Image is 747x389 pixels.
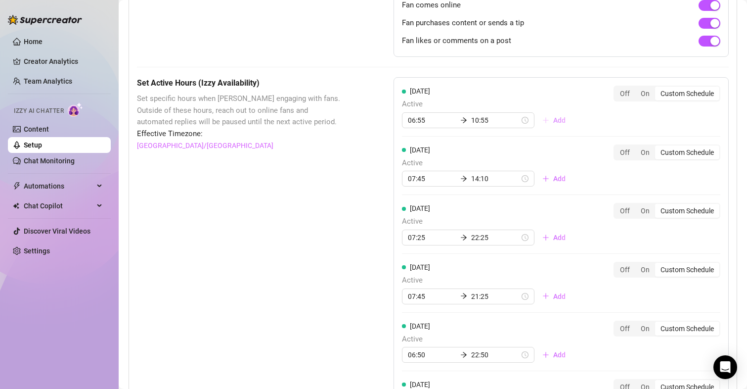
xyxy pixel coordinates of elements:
[655,87,719,100] div: Custom Schedule
[534,347,573,363] button: Add
[553,234,566,242] span: Add
[24,157,75,165] a: Chat Monitoring
[24,77,72,85] a: Team Analytics
[8,15,82,25] img: logo-BBDzfeDw.svg
[614,321,720,337] div: segmented control
[542,175,549,182] span: plus
[24,125,49,133] a: Content
[471,173,520,184] input: End time
[460,117,467,124] span: arrow-right
[410,87,430,95] span: [DATE]
[68,102,83,117] img: AI Chatter
[408,291,456,302] input: Start time
[137,77,344,89] h5: Set Active Hours (Izzy Availability)
[24,178,94,194] span: Automations
[553,292,566,300] span: Add
[460,175,467,182] span: arrow-right
[655,204,719,218] div: Custom Schedule
[14,106,64,116] span: Izzy AI Chatter
[635,204,655,218] div: On
[614,203,720,219] div: segmented control
[24,198,94,214] span: Chat Copilot
[635,146,655,159] div: On
[713,355,737,379] div: Open Intercom Messenger
[471,232,520,243] input: End time
[410,381,430,389] span: [DATE]
[553,175,566,183] span: Add
[402,98,573,110] span: Active
[402,334,573,345] span: Active
[542,117,549,124] span: plus
[24,38,43,46] a: Home
[615,263,635,277] div: Off
[655,146,719,159] div: Custom Schedule
[615,204,635,218] div: Off
[615,322,635,336] div: Off
[410,322,430,330] span: [DATE]
[614,145,720,160] div: segmented control
[408,115,456,126] input: Start time
[615,87,635,100] div: Off
[614,262,720,278] div: segmented control
[655,322,719,336] div: Custom Schedule
[410,146,430,154] span: [DATE]
[534,112,573,128] button: Add
[410,263,430,271] span: [DATE]
[402,216,573,228] span: Active
[471,291,520,302] input: End time
[635,87,655,100] div: On
[655,263,719,277] div: Custom Schedule
[402,35,511,47] span: Fan likes or comments on a post
[402,275,573,287] span: Active
[137,93,344,128] span: Set specific hours when [PERSON_NAME] engaging with fans. Outside of these hours, reach out to on...
[13,202,19,209] img: Chat Copilot
[542,234,549,241] span: plus
[408,173,456,184] input: Start time
[24,227,90,235] a: Discover Viral Videos
[13,182,21,190] span: thunderbolt
[635,263,655,277] div: On
[410,204,430,212] span: [DATE]
[542,292,549,299] span: plus
[24,247,50,255] a: Settings
[408,349,456,360] input: Start time
[635,322,655,336] div: On
[615,146,635,159] div: Off
[542,351,549,358] span: plus
[24,141,42,149] a: Setup
[460,351,467,358] span: arrow-right
[614,86,720,101] div: segmented control
[553,351,566,359] span: Add
[460,234,467,241] span: arrow-right
[534,171,573,187] button: Add
[137,140,273,151] a: [GEOGRAPHIC_DATA]/[GEOGRAPHIC_DATA]
[553,116,566,124] span: Add
[24,53,103,69] a: Creator Analytics
[402,157,573,169] span: Active
[534,289,573,304] button: Add
[534,230,573,245] button: Add
[137,128,344,140] span: Effective Timezone:
[408,232,456,243] input: Start time
[471,115,520,126] input: End time
[460,292,467,299] span: arrow-right
[471,349,520,360] input: End time
[402,17,524,29] span: Fan purchases content or sends a tip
